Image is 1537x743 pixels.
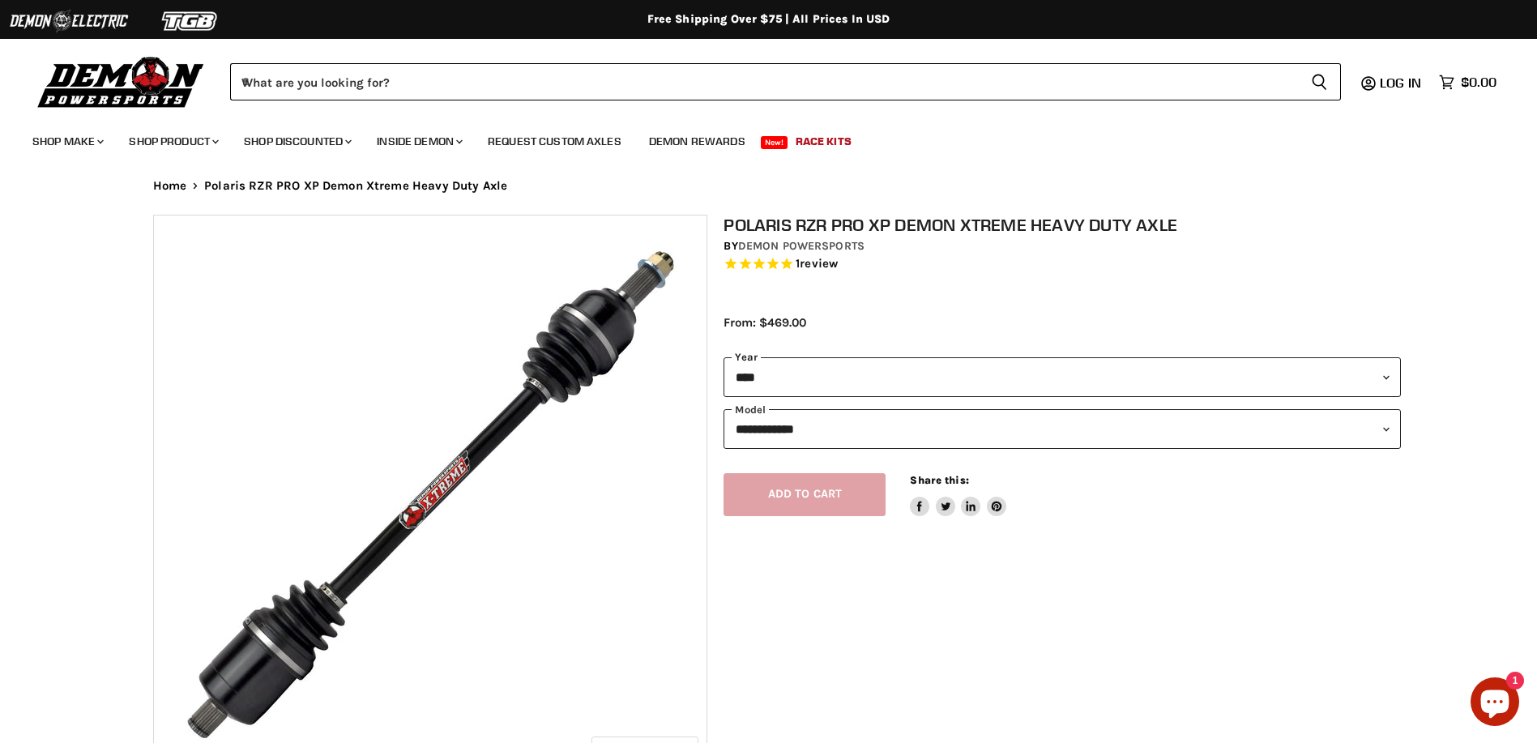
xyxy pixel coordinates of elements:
[20,125,113,158] a: Shop Make
[724,237,1401,255] div: by
[153,179,187,193] a: Home
[724,357,1401,397] select: year
[761,136,788,149] span: New!
[1298,63,1341,100] button: Search
[783,125,864,158] a: Race Kits
[724,315,806,330] span: From: $469.00
[796,256,838,271] span: 1 reviews
[121,12,1417,27] div: Free Shipping Over $75 | All Prices In USD
[204,179,507,193] span: Polaris RZR PRO XP Demon Xtreme Heavy Duty Axle
[130,6,251,36] img: TGB Logo 2
[724,409,1401,449] select: modal-name
[724,215,1401,235] h1: Polaris RZR PRO XP Demon Xtreme Heavy Duty Axle
[232,125,361,158] a: Shop Discounted
[1373,75,1431,90] a: Log in
[1461,75,1496,90] span: $0.00
[910,473,1006,516] aside: Share this:
[8,6,130,36] img: Demon Electric Logo 2
[20,118,1492,158] ul: Main menu
[1431,70,1505,94] a: $0.00
[1380,75,1421,91] span: Log in
[117,125,228,158] a: Shop Product
[1466,677,1524,730] inbox-online-store-chat: Shopify online store chat
[724,256,1401,273] span: Rated 5.0 out of 5 stars 1 reviews
[738,239,865,253] a: Demon Powersports
[230,63,1341,100] form: Product
[365,125,472,158] a: Inside Demon
[32,53,210,110] img: Demon Powersports
[637,125,758,158] a: Demon Rewards
[230,63,1298,100] input: When autocomplete results are available use up and down arrows to review and enter to select
[910,474,968,486] span: Share this:
[476,125,634,158] a: Request Custom Axles
[800,256,838,271] span: review
[121,179,1417,193] nav: Breadcrumbs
